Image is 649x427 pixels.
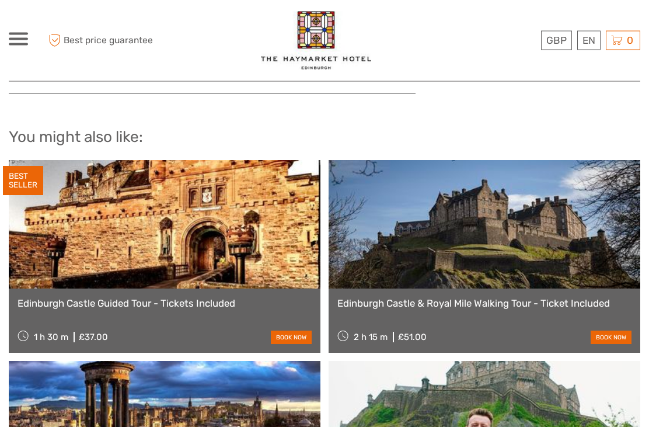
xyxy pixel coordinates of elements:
div: £51.00 [398,332,427,343]
div: £37.00 [79,332,108,343]
span: 0 [625,34,635,46]
h2: You might also like: [9,129,640,147]
p: We're away right now. Please check back later! [16,20,132,30]
a: book now [271,331,312,345]
img: 2426-e9e67c72-e0e4-4676-a79c-1d31c490165d_logo_big.jpg [261,12,371,70]
a: book now [591,331,631,345]
div: BEST SELLER [3,166,43,196]
a: Edinburgh Castle & Royal Mile Walking Tour - Ticket Included [337,298,631,310]
div: EN [577,31,601,50]
span: GBP [546,34,567,46]
a: Edinburgh Castle Guided Tour - Tickets Included [18,298,312,310]
span: Best price guarantee [46,31,167,50]
button: Open LiveChat chat widget [134,18,148,32]
span: 2 h 15 m [354,332,388,343]
span: 1 h 30 m [34,332,68,343]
